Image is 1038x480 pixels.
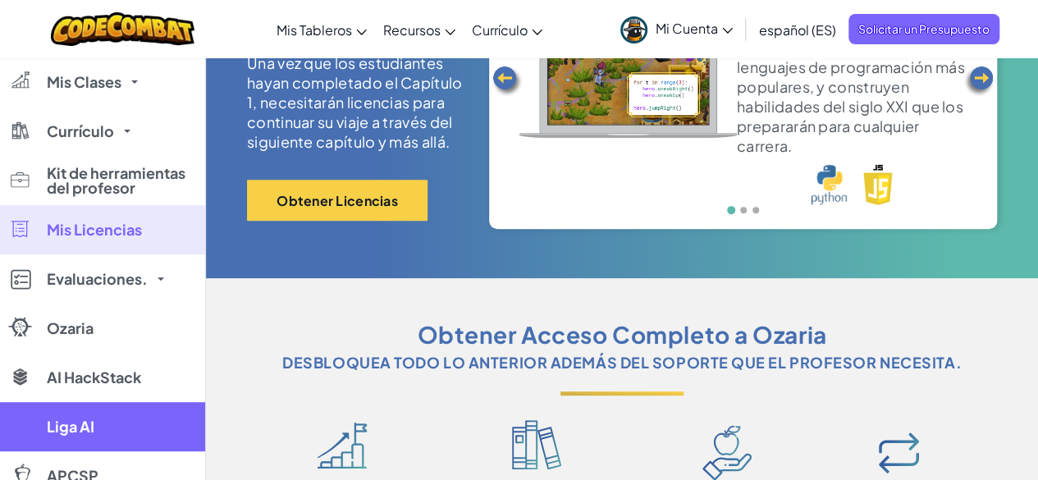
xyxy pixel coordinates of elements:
[863,164,893,205] img: javascript_logo.png
[47,272,148,286] span: Evaluaciones.
[268,7,375,52] a: Mis Tableros
[963,65,995,98] img: Arrow_Left.png
[247,180,428,221] button: Obtener Licencias
[751,7,844,52] a: español (ES)
[47,222,142,237] span: Mis Licencias
[811,164,846,205] img: python_logo.png
[375,7,464,52] a: Recursos
[47,75,121,89] span: Mis Clases
[47,370,141,385] span: AI HackStack
[656,20,733,37] span: Mi Cuenta
[848,14,999,44] a: Solicitar un Presupuesto
[47,124,114,139] span: Currículo
[51,12,194,46] img: CodeCombat logo
[418,319,827,350] span: Obtener Acceso Completo a Ozaria
[491,65,524,98] img: Arrow_Left.png
[472,21,528,39] span: Currículo
[277,21,352,39] span: Mis Tableros
[737,18,967,156] p: Los estudiantes aprenden Python y JavaScript, los dos lenguajes de programación más populares, y ...
[47,166,194,195] span: Kit de herramientas del profesor
[282,350,962,375] span: Desbloquea todo lo anterior además del soporte que el profesor necesita.
[620,16,647,43] img: avatar
[47,419,94,434] span: Liga AI
[512,420,561,469] img: IconLessonPlans.svg
[464,7,551,52] a: Currículo
[612,3,741,55] a: Mi Cuenta
[383,21,441,39] span: Recursos
[247,53,464,152] p: Una vez que los estudiantes hayan completado el Capítulo 1, necesitarán licencias para continuar ...
[317,422,368,469] img: IconDashboard.svg
[47,321,94,336] span: Ozaria
[759,21,836,39] span: español (ES)
[519,24,737,138] img: Device_1.png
